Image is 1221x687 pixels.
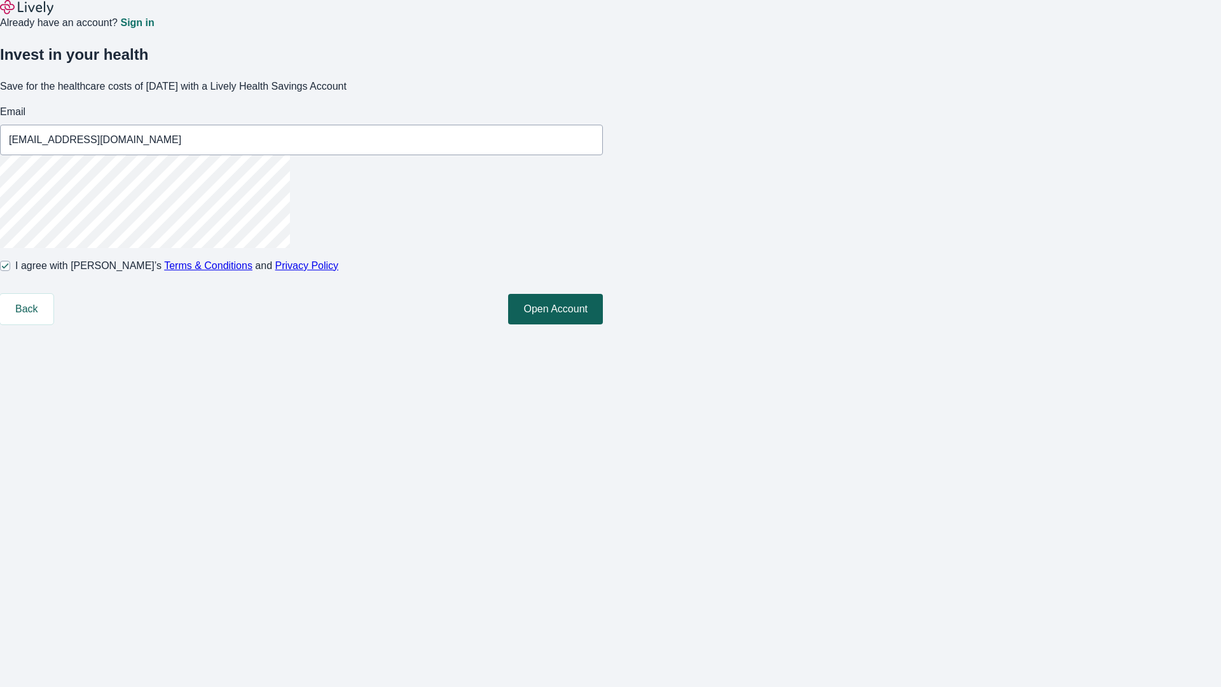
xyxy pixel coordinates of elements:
[120,18,154,28] a: Sign in
[275,260,339,271] a: Privacy Policy
[508,294,603,324] button: Open Account
[15,258,338,274] span: I agree with [PERSON_NAME]’s and
[164,260,252,271] a: Terms & Conditions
